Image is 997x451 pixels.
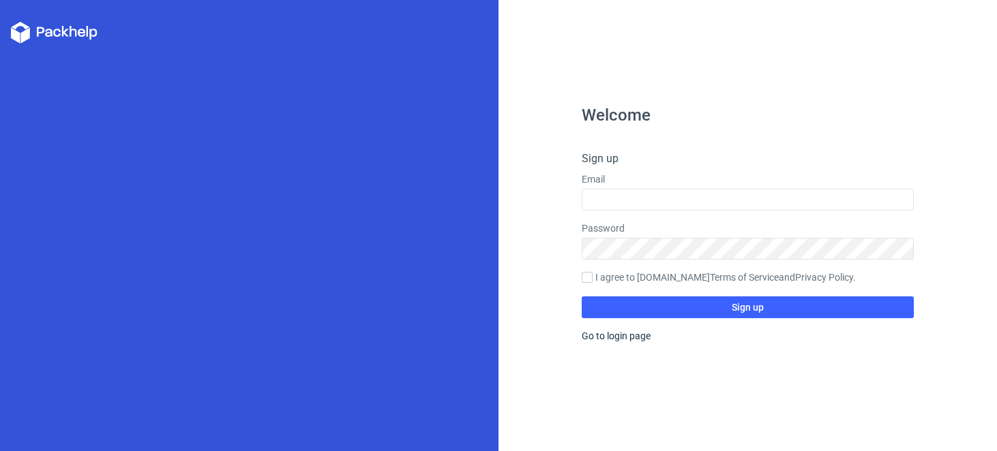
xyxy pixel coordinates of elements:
[582,296,914,318] button: Sign up
[582,107,914,123] h1: Welcome
[582,151,914,167] h4: Sign up
[582,330,651,341] a: Go to login page
[795,272,853,283] a: Privacy Policy
[582,172,914,186] label: Email
[582,270,914,285] label: I agree to [DOMAIN_NAME] and .
[582,221,914,235] label: Password
[710,272,779,283] a: Terms of Service
[732,302,764,312] span: Sign up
